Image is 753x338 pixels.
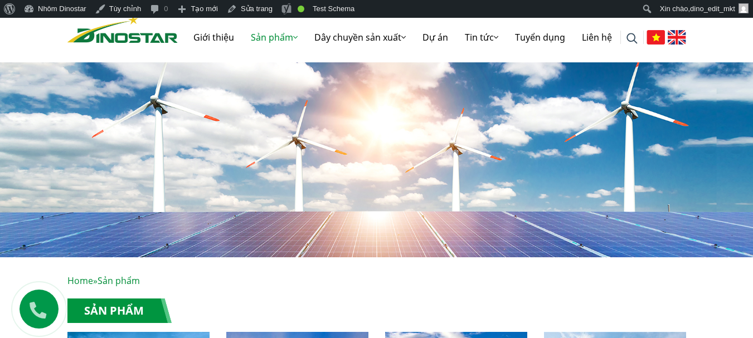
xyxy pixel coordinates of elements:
h1: Sản phẩm [67,298,172,323]
span: » [67,275,140,287]
div: Tốt [298,6,304,12]
a: Liên hệ [574,19,620,55]
a: Tin tức [456,19,507,55]
a: Sản phẩm [242,19,306,55]
img: Tiếng Việt [647,30,665,45]
span: Sản phẩm [98,275,140,287]
a: Home [67,275,93,287]
img: English [668,30,686,45]
a: Giới thiệu [185,19,242,55]
a: Dây chuyền sản xuất [306,19,414,55]
span: dino_edit_mkt [690,4,735,13]
a: Dự án [414,19,456,55]
a: Tuyển dụng [507,19,574,55]
img: Nhôm Dinostar [67,15,178,43]
img: search [626,33,638,44]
